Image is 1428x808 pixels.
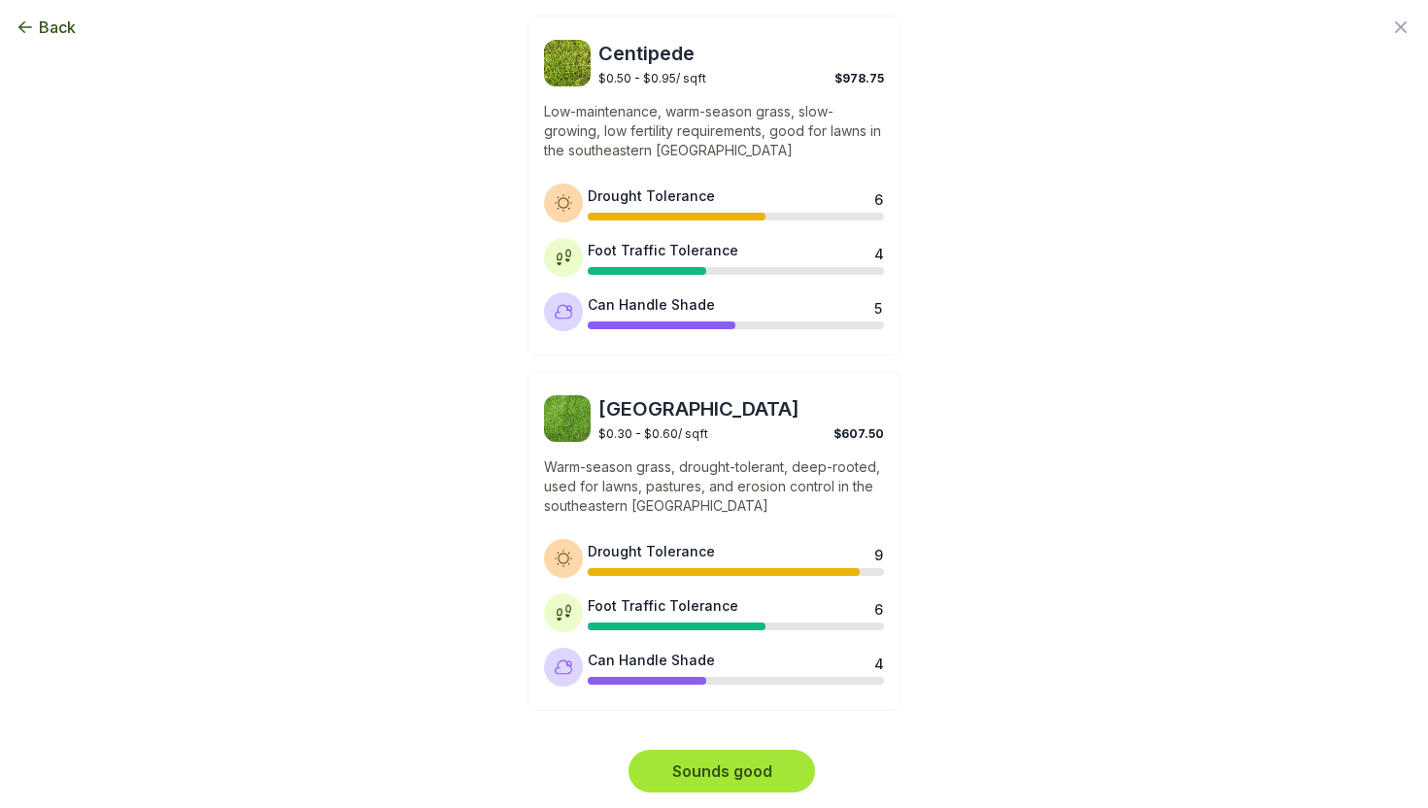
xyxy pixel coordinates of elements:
span: $978.75 [834,71,884,85]
img: Foot traffic tolerance icon [554,248,573,267]
div: 6 [874,189,882,205]
img: Drought tolerance icon [554,549,573,568]
span: $0.50 - $0.95 / sqft [598,71,706,85]
div: Foot Traffic Tolerance [588,240,738,260]
img: Centipede sod image [544,40,591,86]
span: Back [39,16,76,39]
span: $607.50 [833,426,884,441]
img: Bahia sod image [544,395,591,442]
p: Low-maintenance, warm-season grass, slow-growing, low fertility requirements, good for lawns in t... [544,102,884,160]
div: 4 [874,244,882,259]
div: Drought Tolerance [588,185,715,206]
div: Can Handle Shade [588,294,715,315]
div: Foot Traffic Tolerance [588,595,738,616]
div: Drought Tolerance [588,541,715,561]
div: 9 [874,545,882,560]
div: Can Handle Shade [588,650,715,670]
img: Shade tolerance icon [554,302,573,321]
img: Foot traffic tolerance icon [554,603,573,623]
button: Sounds good [629,750,815,792]
div: 6 [874,599,882,615]
img: Drought tolerance icon [554,193,573,213]
span: $0.30 - $0.60 / sqft [598,426,708,441]
div: 4 [874,654,882,669]
button: Back [16,16,76,39]
div: 5 [874,298,882,314]
span: [GEOGRAPHIC_DATA] [598,395,884,422]
p: Warm-season grass, drought-tolerant, deep-rooted, used for lawns, pastures, and erosion control i... [544,457,884,516]
img: Shade tolerance icon [554,657,573,677]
